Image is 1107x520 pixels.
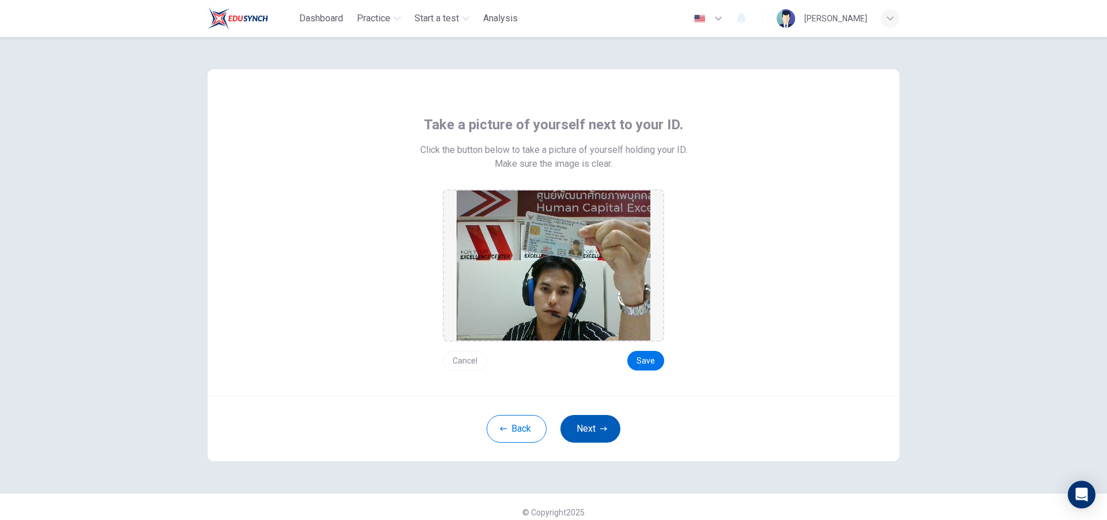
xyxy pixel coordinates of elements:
span: Analysis [483,12,518,25]
span: Dashboard [299,12,343,25]
img: en [692,14,707,23]
img: preview screemshot [457,190,650,341]
span: Start a test [415,12,459,25]
span: Make sure the image is clear. [495,157,612,171]
span: © Copyright 2025 [522,508,585,517]
img: Train Test logo [208,7,268,30]
button: Next [560,415,620,443]
button: Start a test [410,8,474,29]
div: [PERSON_NAME] [804,12,867,25]
span: Take a picture of yourself next to your ID. [424,115,683,134]
button: Analysis [479,8,522,29]
span: Practice [357,12,390,25]
span: Click the button below to take a picture of yourself holding your ID. [420,143,687,157]
img: Profile picture [777,9,795,28]
button: Save [627,351,664,371]
div: Open Intercom Messenger [1068,481,1095,508]
button: Cancel [443,351,487,371]
button: Practice [352,8,405,29]
a: Train Test logo [208,7,295,30]
button: Back [487,415,547,443]
button: Dashboard [295,8,348,29]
